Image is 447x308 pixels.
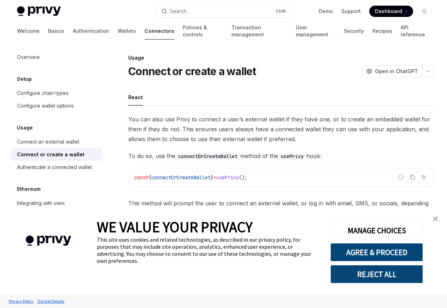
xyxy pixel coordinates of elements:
button: Copy the contents from the code block [408,173,417,182]
button: AGREE & PROCEED [330,243,423,261]
button: Open in ChatGPT [362,65,422,77]
button: Ask AI [419,173,428,182]
a: Configure chain types [11,87,102,99]
div: Authenticate a connected wallet [17,163,92,171]
a: Authenticate a connected wallet [11,161,102,174]
a: Policies & controls [183,23,223,40]
a: Authentication [73,23,109,40]
code: usePrivy [278,152,306,160]
div: Connect or create a wallet [17,150,84,159]
span: (); [239,174,247,181]
button: REJECT ALL [330,265,423,283]
span: connectOrCreateWallet [151,174,211,181]
button: MANAGE CHOICES [330,221,423,240]
h5: Ethereum [17,185,41,193]
img: close banner [433,216,438,221]
button: Toggle dark mode [419,6,430,17]
button: Report incorrect code [396,173,406,182]
a: Transaction management [231,23,287,40]
div: Integrating with viem [17,199,65,207]
div: Search... [170,7,190,16]
a: Privacy Policy [7,295,35,307]
span: = [213,174,216,181]
a: close banner [428,212,442,226]
code: connectOrCreateWallet [175,152,240,160]
div: Configure chain types [17,89,69,97]
span: To do so, use the method of the hook: [128,151,434,161]
span: usePrivy [216,174,239,181]
div: Configure wallet options [17,102,74,110]
a: Integrating with viem [11,197,102,210]
img: company logo [11,225,86,256]
div: Usage [128,54,434,61]
span: Ctrl K [276,8,286,14]
a: Demo [319,8,333,15]
h5: Usage [17,123,33,132]
div: This site uses cookies and related technologies, as described in our privacy policy, for purposes... [97,236,320,264]
a: Tracker Details [35,295,66,307]
a: Welcome [17,23,40,40]
button: Open search [157,5,290,18]
a: API reference [401,23,430,40]
span: { [148,174,151,181]
a: User management [296,23,335,40]
a: Support [341,8,361,15]
a: Security [344,23,364,40]
span: Dashboard [375,8,402,15]
div: Connect an external wallet [17,138,79,146]
span: You can also use Privy to connect a user’s external wallet if they have one, or to create an embe... [128,114,434,144]
a: Recipes [372,23,392,40]
span: const [134,174,148,181]
span: WE VALUE YOUR PRIVACY [97,218,253,236]
a: Connect an external wallet [11,135,102,148]
a: Dashboard [369,6,413,17]
span: Open in ChatGPT [375,68,418,75]
span: This method will prompt the user to connect an external wallet, or log in with email, SMS, or soc... [128,198,434,218]
div: React [128,89,143,105]
a: Configure wallet options [11,99,102,112]
a: Basics [48,23,64,40]
a: Connect or create a wallet [11,148,102,161]
h5: Setup [17,75,32,83]
a: Connectors [145,23,174,40]
span: } [211,174,213,181]
h1: Connect or create a wallet [128,65,256,78]
a: Overview [11,51,102,64]
a: Wallets [118,23,136,40]
div: Overview [17,53,40,61]
img: light logo [17,6,61,16]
